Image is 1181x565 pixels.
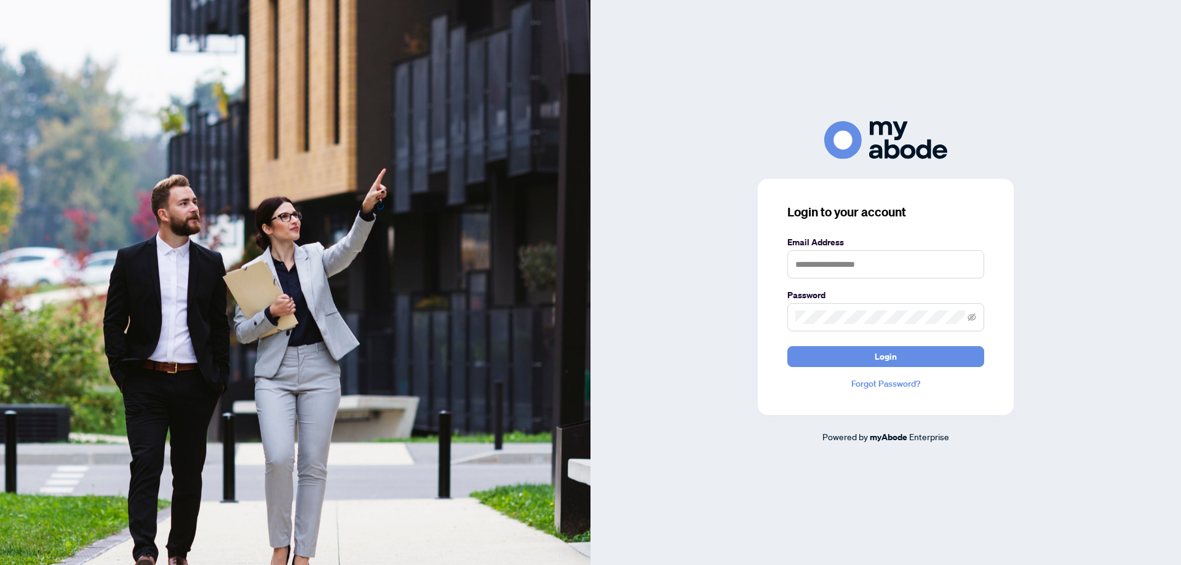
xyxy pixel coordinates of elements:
[787,346,984,367] button: Login
[787,288,984,302] label: Password
[787,235,984,249] label: Email Address
[787,377,984,390] a: Forgot Password?
[822,431,868,442] span: Powered by
[909,431,949,442] span: Enterprise
[870,430,907,444] a: myAbode
[875,347,897,366] span: Login
[824,121,947,159] img: ma-logo
[787,203,984,221] h3: Login to your account
[968,313,976,322] span: eye-invisible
